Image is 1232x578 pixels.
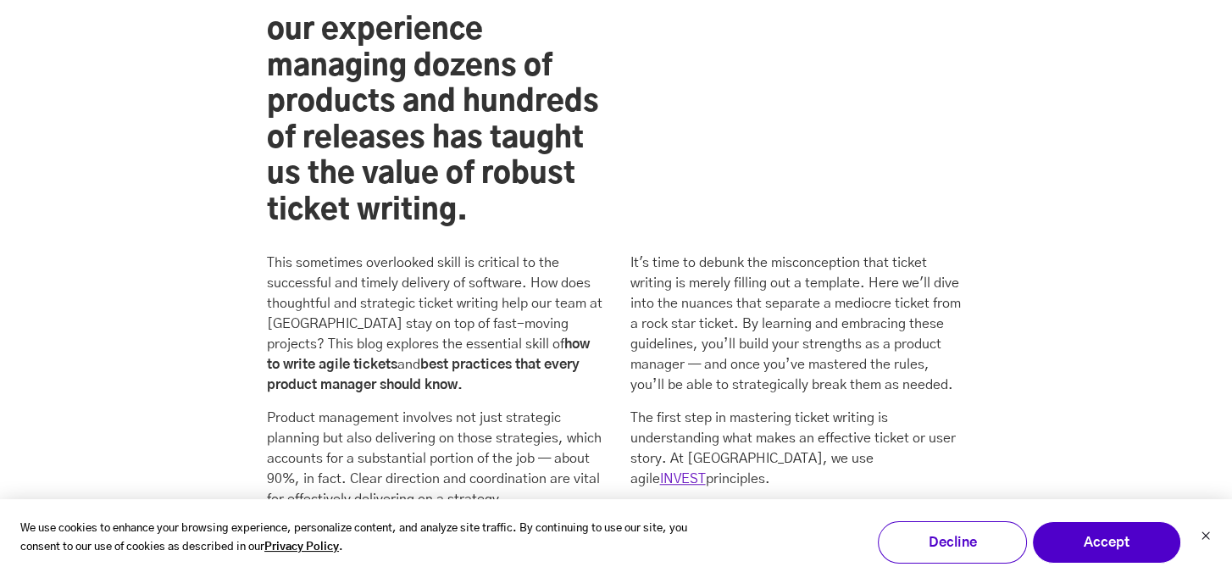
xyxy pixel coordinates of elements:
[630,408,966,489] p: The first step in mastering ticket writing is understanding what makes an effective ticket or use...
[1201,529,1211,547] button: Dismiss cookie banner
[1032,521,1181,564] button: Accept
[267,408,602,509] p: Product management involves not just strategic planning but also delivering on those strategies, ...
[630,253,966,395] p: It's time to debunk the misconception that ticket writing is merely filling out a template. Here ...
[878,521,1027,564] button: Decline
[267,253,602,395] p: This sometimes overlooked skill is critical to the successful and timely delivery of software. Ho...
[264,538,339,558] a: Privacy Policy
[20,520,719,559] p: We use cookies to enhance your browsing experience, personalize content, and analyze site traffic...
[660,472,706,486] a: INVEST
[267,337,590,371] strong: how to write agile tickets
[267,358,580,392] strong: best practices that every product manager should know.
